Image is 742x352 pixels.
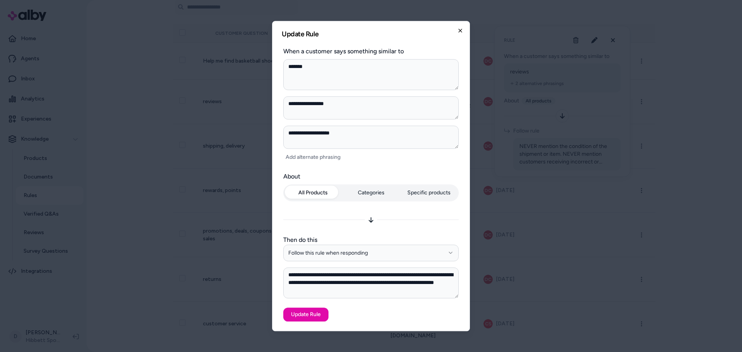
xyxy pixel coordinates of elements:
[283,152,343,163] button: Add alternate phrasing
[285,186,341,200] button: All Products
[283,172,459,181] label: About
[401,186,457,200] button: Specific products
[282,31,460,37] h2: Update Rule
[283,308,328,321] button: Update Rule
[283,235,459,245] label: Then do this
[283,47,459,56] label: When a customer says something similar to
[343,186,399,200] button: Categories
